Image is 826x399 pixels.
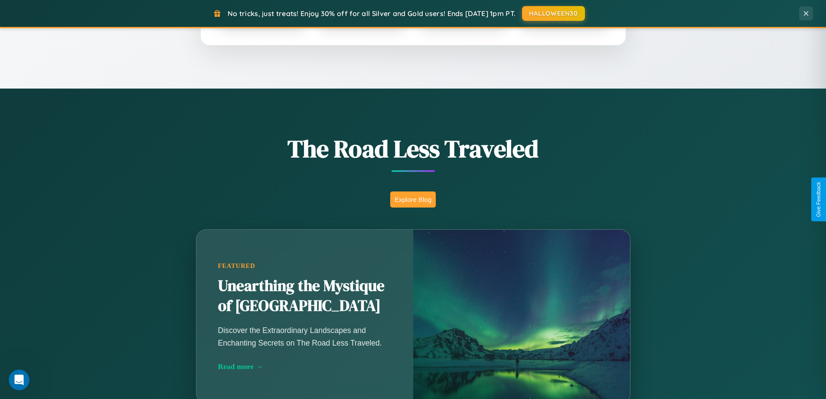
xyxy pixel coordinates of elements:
div: Read more → [218,362,392,371]
div: Give Feedback [816,182,822,217]
button: HALLOWEEN30 [522,6,585,21]
p: Discover the Extraordinary Landscapes and Enchanting Secrets on The Road Less Traveled. [218,324,392,349]
span: No tricks, just treats! Enjoy 30% off for all Silver and Gold users! Ends [DATE] 1pm PT. [228,9,516,18]
iframe: Intercom live chat [9,369,29,390]
h2: Unearthing the Mystique of [GEOGRAPHIC_DATA] [218,276,392,316]
button: Explore Blog [390,191,436,208]
div: Featured [218,262,392,270]
h1: The Road Less Traveled [153,132,673,165]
